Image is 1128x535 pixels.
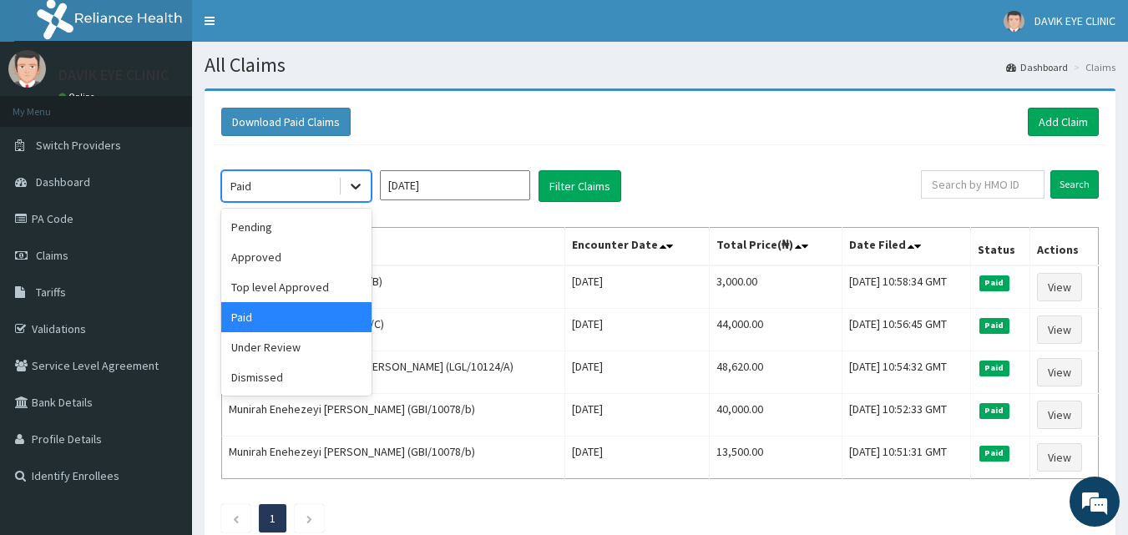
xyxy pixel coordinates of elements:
a: Next page [306,511,313,526]
td: [DATE] [565,437,709,479]
td: Munirah Enehezeyi [PERSON_NAME] (GBI/10078/b) [222,437,565,479]
span: Paid [979,403,1009,418]
span: Paid [979,318,1009,333]
th: Date Filed [842,228,971,266]
a: Page 1 is your current page [270,511,276,526]
th: Encounter Date [565,228,709,266]
button: Download Paid Claims [221,108,351,136]
span: Tariffs [36,285,66,300]
div: Under Review [221,332,372,362]
a: View [1037,315,1082,344]
span: We're online! [97,161,230,330]
a: Add Claim [1028,108,1099,136]
div: Top level Approved [221,272,372,302]
span: Claims [36,248,68,263]
td: 44,000.00 [709,309,842,351]
td: [PERSON_NAME] (GEG/10051/C) [222,309,565,351]
span: Paid [979,446,1009,461]
td: [PERSON_NAME] (ABP/10346/B) [222,265,565,309]
input: Search [1050,170,1099,199]
div: Pending [221,212,372,242]
div: Paid [230,178,251,194]
a: View [1037,358,1082,386]
th: Actions [1030,228,1099,266]
td: [DATE] [565,265,709,309]
input: Select Month and Year [380,170,530,200]
div: Minimize live chat window [274,8,314,48]
td: 13,500.00 [709,437,842,479]
a: Online [58,91,99,103]
td: [DATE] 10:54:32 GMT [842,351,971,394]
div: Chat with us now [87,93,281,115]
a: View [1037,273,1082,301]
td: 3,000.00 [709,265,842,309]
td: 48,620.00 [709,351,842,394]
textarea: Type your message and hit 'Enter' [8,357,318,416]
span: Switch Providers [36,138,121,153]
a: Previous page [232,511,240,526]
h1: All Claims [205,54,1115,76]
th: Name [222,228,565,266]
input: Search by HMO ID [921,170,1045,199]
div: Dismissed [221,362,372,392]
span: Paid [979,361,1009,376]
td: [DATE] 10:56:45 GMT [842,309,971,351]
a: View [1037,443,1082,472]
td: [DATE] [565,309,709,351]
p: DAVIK EYE CLINIC [58,68,169,83]
td: [DATE] 10:58:34 GMT [842,265,971,309]
td: [DATE] [565,351,709,394]
img: User Image [8,50,46,88]
td: 40,000.00 [709,394,842,437]
img: User Image [1004,11,1024,32]
td: [DATE] 10:51:31 GMT [842,437,971,479]
img: d_794563401_company_1708531726252_794563401 [31,83,68,125]
span: Paid [979,275,1009,290]
span: Dashboard [36,174,90,189]
div: Approved [221,242,372,272]
a: View [1037,401,1082,429]
td: Munirah Enehezeyi [PERSON_NAME] (GBI/10078/b) [222,394,565,437]
td: [DATE] 10:52:33 GMT [842,394,971,437]
div: Paid [221,302,372,332]
span: DAVIK EYE CLINIC [1034,13,1115,28]
th: Total Price(₦) [709,228,842,266]
th: Status [971,228,1030,266]
td: Onuekwe [PERSON_NAME] [PERSON_NAME] (LGL/10124/A) [222,351,565,394]
a: Dashboard [1006,60,1068,74]
button: Filter Claims [539,170,621,202]
li: Claims [1070,60,1115,74]
td: [DATE] [565,394,709,437]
